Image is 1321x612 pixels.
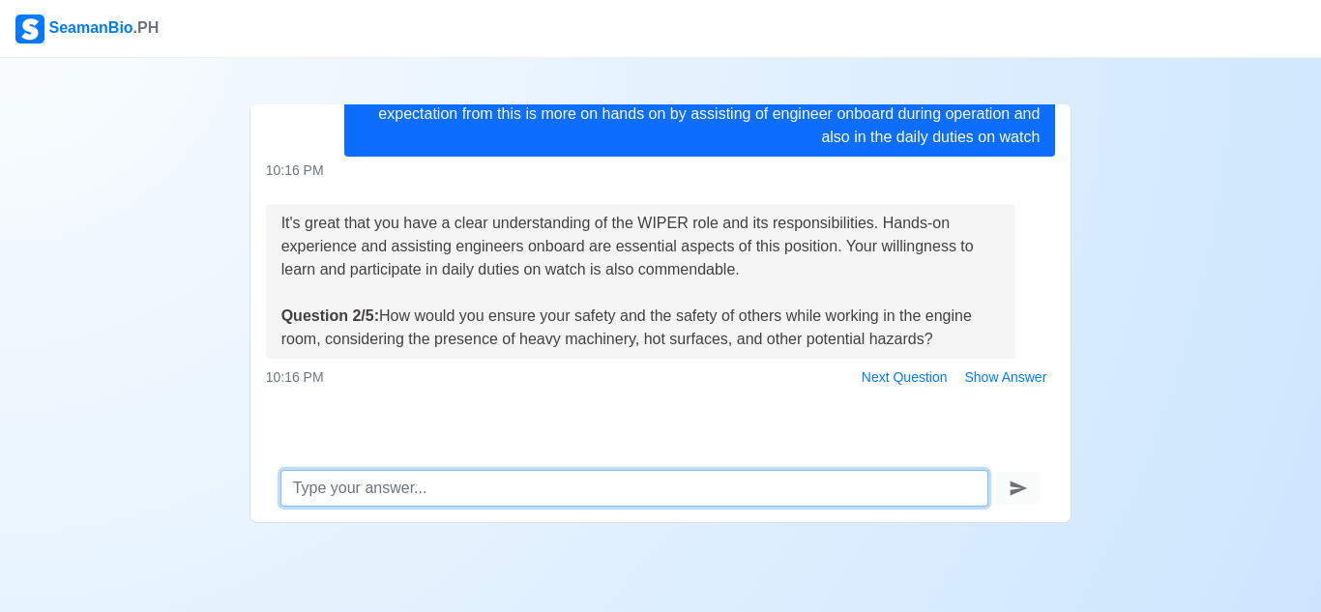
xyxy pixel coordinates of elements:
button: Next Question [853,363,956,393]
img: Logo [15,15,44,44]
strong: Question 2/5: [281,307,379,324]
div: SeamanBio [15,15,159,44]
div: 10:16 PM [266,363,1056,393]
div: It's great that you have a clear understanding of the WIPER role and its responsibilities. Hands-... [281,212,1001,351]
button: Show Answer [956,363,1056,393]
div: 10:16 PM [266,160,1056,181]
div: wiper is one of the lowest rank that maintain a cleaning and wipe all dirt in the engine room my ... [344,72,1055,157]
span: .PH [133,19,160,36]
